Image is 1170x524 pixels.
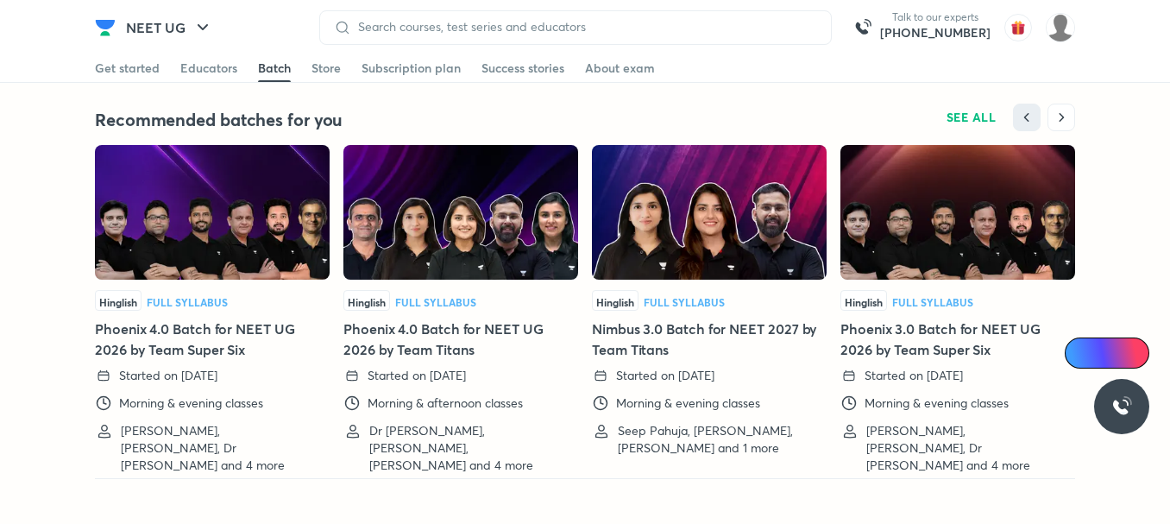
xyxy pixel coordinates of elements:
[116,10,223,45] button: NEET UG
[362,54,461,82] a: Subscription plan
[644,294,725,308] span: Full Syllabus
[368,395,523,412] p: Morning & afternoon classes
[1065,338,1149,369] a: Ai Doubts
[481,60,564,77] div: Success stories
[592,145,827,280] img: Thumbnail
[258,54,291,82] a: Batch
[99,294,137,308] span: Hinglish
[865,367,963,384] p: Started on [DATE]
[311,54,341,82] a: Store
[1093,346,1139,360] span: Ai Doubts
[311,60,341,77] div: Store
[369,422,564,474] p: Dr [PERSON_NAME], [PERSON_NAME], [PERSON_NAME] and 4 more
[845,294,883,308] span: Hinglish
[616,395,760,412] p: Morning & evening classes
[592,319,827,360] h5: Nimbus 3.0 Batch for NEET 2027 by Team Titans
[1046,13,1075,42] img: Shivendra Singh Parihar
[865,395,1009,412] p: Morning & evening classes
[95,145,330,280] img: Thumbnail
[348,294,386,308] span: Hinglish
[395,294,476,308] span: Full Syllabus
[1111,396,1132,417] img: ttu
[121,422,316,474] p: [PERSON_NAME], [PERSON_NAME], Dr [PERSON_NAME] and 4 more
[95,60,160,77] div: Get started
[596,294,634,308] span: Hinglish
[892,294,973,308] span: Full Syllabus
[343,319,578,360] h5: Phoenix 4.0 Batch for NEET UG 2026 by Team Titans
[95,54,160,82] a: Get started
[343,145,578,280] img: Thumbnail
[880,10,991,24] p: Talk to our experts
[947,111,997,123] span: SEE ALL
[180,54,237,82] a: Educators
[880,24,991,41] a: [PHONE_NUMBER]
[119,367,217,384] p: Started on [DATE]
[585,60,655,77] div: About exam
[95,17,116,38] img: Company Logo
[866,422,1061,474] p: [PERSON_NAME], [PERSON_NAME], Dr [PERSON_NAME] and 4 more
[1075,346,1089,360] img: Icon
[368,367,466,384] p: Started on [DATE]
[119,395,263,412] p: Morning & evening classes
[840,145,1075,280] img: Thumbnail
[840,319,1075,360] h5: Phoenix 3.0 Batch for NEET UG 2026 by Team Super Six
[936,104,1007,131] button: SEE ALL
[147,294,228,308] span: Full Syllabus
[1004,14,1032,41] img: avatar
[616,367,714,384] p: Started on [DATE]
[585,54,655,82] a: About exam
[618,422,813,457] p: Seep Pahuja, [PERSON_NAME], [PERSON_NAME] and 1 more
[180,60,237,77] div: Educators
[95,319,330,360] h5: Phoenix 4.0 Batch for NEET UG 2026 by Team Super Six
[481,54,564,82] a: Success stories
[258,60,291,77] div: Batch
[95,109,585,131] h4: Recommended batches for you
[362,60,461,77] div: Subscription plan
[846,10,880,45] img: call-us
[351,20,817,34] input: Search courses, test series and educators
